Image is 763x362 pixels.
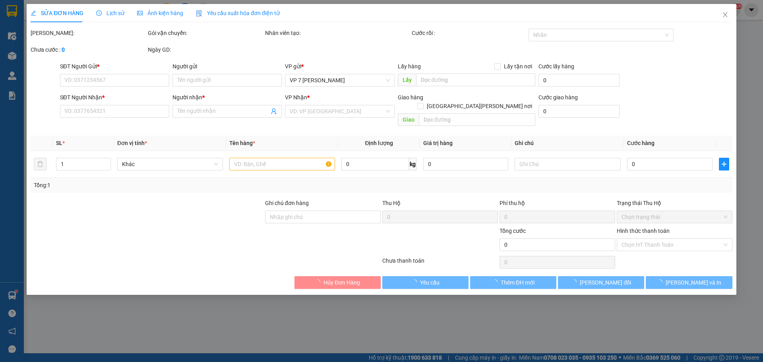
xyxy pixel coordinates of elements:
span: clock-circle [96,10,102,16]
span: Lấy [398,74,416,86]
label: Ghi chú đơn hàng [265,200,309,206]
input: Dọc đường [419,113,535,126]
span: VP Nhận [285,94,308,101]
span: kg [409,158,417,170]
div: Cước rồi : [412,29,527,37]
button: Hủy Đơn Hàng [294,276,381,289]
div: Tổng: 1 [34,181,294,190]
span: Giá trị hàng [423,140,453,146]
button: [PERSON_NAME] đổi [558,276,644,289]
span: loading [657,279,666,285]
span: Khác [122,158,218,170]
span: Cước hàng [627,140,655,146]
button: Close [714,4,736,26]
div: Chưa thanh toán [381,256,499,270]
span: SL [56,140,62,146]
span: Đơn vị tính [117,140,147,146]
span: Tên hàng [229,140,255,146]
span: Tổng cước [500,228,526,234]
span: Lấy tận nơi [501,62,535,71]
span: loading [411,279,420,285]
button: Thêm ĐH mới [470,276,556,289]
span: VP 7 Phạm Văn Đồng [290,74,390,86]
div: Nhân viên tạo: [265,29,410,37]
button: Yêu cầu [382,276,469,289]
label: Cước giao hàng [538,94,578,101]
span: [PERSON_NAME] đổi [580,278,631,287]
span: Giao hàng [398,94,423,101]
div: Ngày GD: [148,45,263,54]
button: [PERSON_NAME] và In [646,276,732,289]
div: [PERSON_NAME]: [31,29,146,37]
div: Người nhận [172,93,282,102]
input: Dọc đường [416,74,535,86]
div: Chưa cước : [31,45,146,54]
button: delete [34,158,46,170]
span: Yêu cầu xuất hóa đơn điện tử [196,10,280,16]
span: [PERSON_NAME] và In [666,278,721,287]
span: Lịch sử [96,10,124,16]
span: [GEOGRAPHIC_DATA][PERSON_NAME] nơi [424,102,535,110]
th: Ghi chú [512,136,624,151]
span: close [722,12,728,18]
span: Thêm ĐH mới [501,278,534,287]
span: Yêu cầu [420,278,440,287]
span: Giao [398,113,419,126]
span: Lấy hàng [398,63,421,70]
span: user-add [271,108,277,114]
b: 0 [62,46,65,53]
label: Cước lấy hàng [538,63,574,70]
div: Trạng thái Thu Hộ [617,199,732,207]
button: plus [719,158,729,170]
span: picture [137,10,143,16]
input: Ghi Chú [515,158,621,170]
input: Ghi chú đơn hàng [265,211,381,223]
span: SỬA ĐƠN HÀNG [31,10,83,16]
input: VD: Bàn, Ghế [229,158,335,170]
span: plus [719,161,729,167]
span: loading [492,279,501,285]
div: Phí thu hộ [500,199,615,211]
span: Thu Hộ [382,200,401,206]
label: Hình thức thanh toán [617,228,670,234]
img: icon [196,10,202,17]
span: Chọn trạng thái [622,211,728,223]
span: loading [315,279,323,285]
div: Gói vận chuyển: [148,29,263,37]
input: Cước lấy hàng [538,74,620,87]
span: loading [571,279,580,285]
div: VP gửi [285,62,395,71]
div: SĐT Người Gửi [60,62,169,71]
span: Ảnh kiện hàng [137,10,183,16]
span: edit [31,10,36,16]
input: Cước giao hàng [538,105,620,118]
div: Người gửi [172,62,282,71]
div: SĐT Người Nhận [60,93,169,102]
span: Định lượng [365,140,393,146]
span: Hủy Đơn Hàng [323,278,360,287]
